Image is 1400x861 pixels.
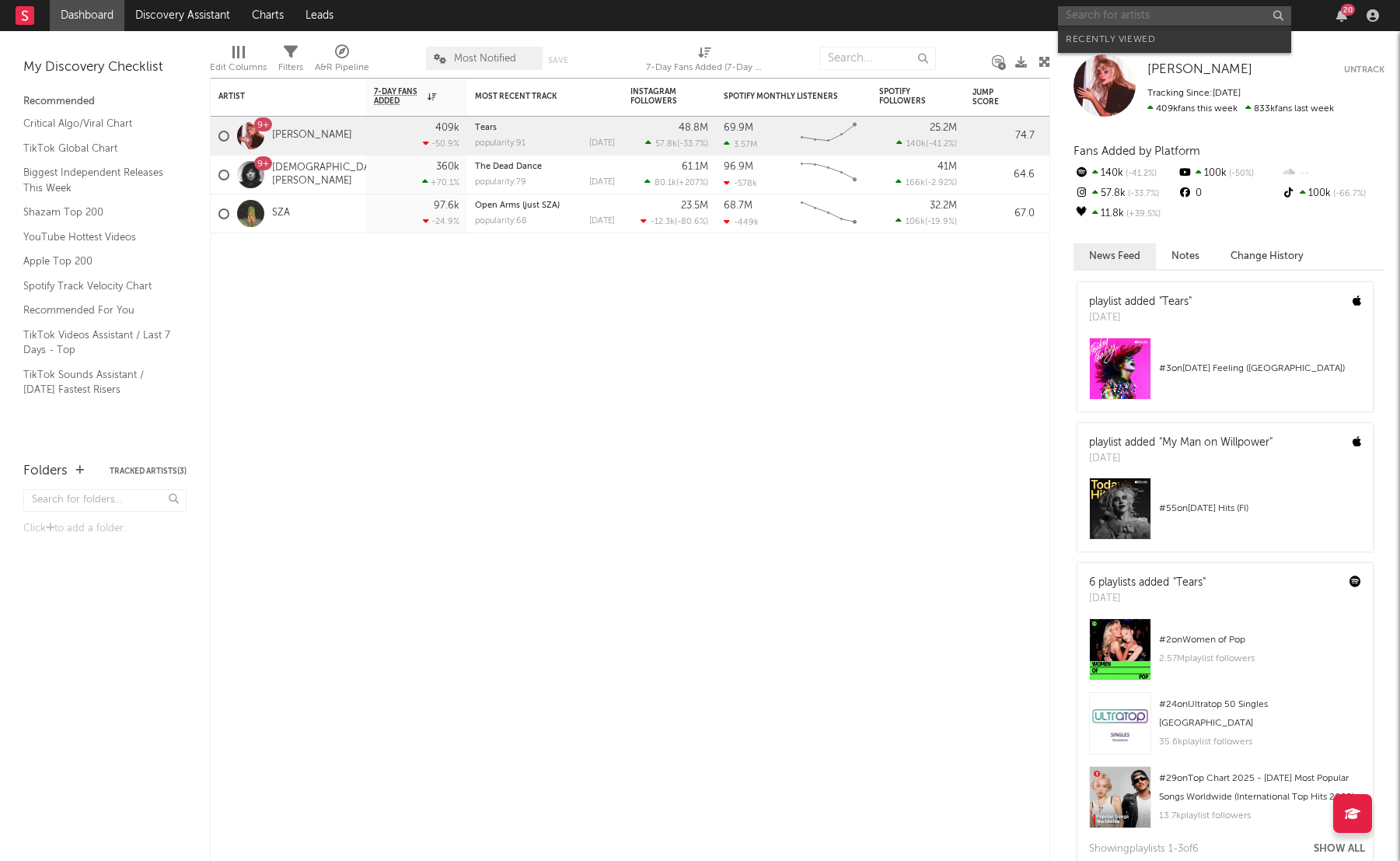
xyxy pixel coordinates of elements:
div: 100k [1177,163,1280,184]
div: -578k [724,178,757,188]
div: ( ) [896,216,957,226]
div: Recently Viewed [1066,30,1283,49]
div: 41M [937,162,957,172]
svg: Chart title [794,194,864,233]
div: 67.0 [972,205,1035,223]
a: TikTok Videos Assistant / Last 7 Days - Top [23,327,171,359]
span: Most Notified [454,54,516,64]
div: Click to add a folder. [23,520,187,538]
div: 11.8k [1074,204,1177,224]
a: [PERSON_NAME] [272,129,352,142]
div: 23.5M [681,201,708,211]
a: "My Man on Willpower" [1159,437,1273,448]
span: -33.7 % [679,140,706,149]
div: 2.57M playlist followers [1159,649,1361,668]
div: ( ) [896,177,957,187]
span: 833k fans last week [1147,104,1334,114]
div: 20 [1341,4,1355,16]
div: ( ) [641,216,708,226]
div: A&R Pipeline [315,39,369,84]
div: 64.6 [972,166,1035,184]
div: A&R Pipeline [315,58,369,77]
div: -449k [724,217,759,227]
button: Change History [1215,243,1319,269]
div: # 29 on Top Chart 2025 - [DATE] Most Popular Songs Worldwide (International Top Hits 2025) [1159,769,1361,807]
a: The Dead Dance [475,163,542,171]
div: Folders [23,462,68,481]
div: # 2 on Women of Pop [1159,631,1361,649]
span: +39.5 % [1124,210,1161,219]
div: Instagram Followers [630,87,685,106]
span: -2.92 % [927,179,955,187]
input: Search for artists [1058,6,1291,26]
div: 97.6k [434,201,459,211]
div: My Discovery Checklist [23,58,187,77]
div: 140k [1074,163,1177,184]
div: 32.2M [930,201,957,211]
div: 7-Day Fans Added (7-Day Fans Added) [646,58,763,77]
button: 20 [1336,9,1347,22]
div: playlist added [1089,435,1273,451]
a: SZA [272,207,290,220]
div: ( ) [645,138,708,149]
a: Spotify Track Velocity Chart [23,278,171,295]
div: ( ) [644,177,708,187]
div: Filters [278,39,303,84]
div: [DATE] [589,139,615,148]
div: 48.8M [679,123,708,133]
a: YouTube Hottest Videos [23,229,171,246]
span: 7-Day Fans Added [374,87,424,106]
div: popularity: 79 [475,178,526,187]
div: 100k [1281,184,1384,204]
span: -41.2 % [1123,170,1157,178]
input: Search for folders... [23,489,187,512]
a: #55on[DATE] Hits (FI) [1077,478,1373,551]
svg: Chart title [794,156,864,194]
div: 13.7k playlist followers [1159,807,1361,825]
a: Apple Top 200 [23,253,171,270]
div: [DATE] [1089,451,1273,467]
input: Search... [819,47,936,70]
a: Biggest Independent Releases This Week [23,164,171,196]
div: 409k [435,123,459,133]
a: #2onWomen of Pop2.57Mplaylist followers [1077,618,1373,692]
div: ( ) [896,138,957,149]
span: 80.1k [655,179,676,187]
a: TikTok Global Chart [23,140,171,157]
div: # 3 on [DATE] Feeling ([GEOGRAPHIC_DATA]) [1159,359,1361,378]
div: -24.9 % [423,216,459,226]
span: -80.6 % [677,218,706,226]
div: # 24 on Ultratop 50 Singles [GEOGRAPHIC_DATA] [1159,695,1361,733]
div: [DATE] [589,178,615,187]
a: #24onUltratop 50 Singles [GEOGRAPHIC_DATA]35.6kplaylist followers [1077,692,1373,766]
span: +207 % [679,179,706,187]
button: Untrack [1344,62,1384,78]
div: 57.8k [1074,184,1177,204]
a: [DEMOGRAPHIC_DATA][PERSON_NAME] [272,162,386,188]
div: Showing playlist s 1- 3 of 6 [1089,840,1199,859]
div: Artist [218,92,335,101]
svg: Chart title [794,117,864,156]
div: 6 playlists added [1089,575,1206,591]
div: The Dead Dance [475,163,615,171]
span: 140k [906,140,926,149]
div: Spotify Followers [879,87,934,106]
div: 61.1M [682,162,708,172]
div: 0 [1177,184,1280,204]
div: [DATE] [1089,310,1192,326]
span: Tracking Since: [DATE] [1147,89,1241,98]
div: # 55 on [DATE] Hits (FI) [1159,499,1361,518]
a: "Tears" [1159,296,1192,307]
span: -33.7 % [1126,190,1159,198]
button: Notes [1156,243,1215,269]
span: -50 % [1227,170,1254,178]
span: -12.3k [651,218,675,226]
div: 74.7 [972,127,1035,145]
div: playlist added [1089,294,1192,310]
div: -- [1281,163,1384,184]
div: [DATE] [1089,591,1206,607]
div: Open Arms (just SZA) [475,201,615,210]
span: Fans Added by Platform [1074,145,1200,157]
div: 25.2M [930,123,957,133]
div: Filters [278,58,303,77]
